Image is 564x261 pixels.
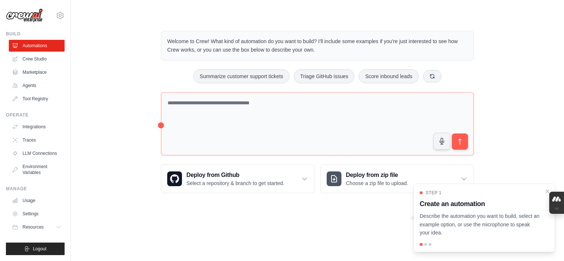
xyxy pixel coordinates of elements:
a: Traces [9,134,65,146]
button: Logout [6,243,65,255]
p: Choose a zip file to upload. [346,180,408,187]
button: Resources [9,221,65,233]
a: Integrations [9,121,65,133]
button: Triage GitHub issues [294,69,354,83]
h3: Deploy from Github [186,171,284,180]
a: Settings [9,208,65,220]
button: Score inbound leads [359,69,419,83]
p: Select a repository & branch to get started. [186,180,284,187]
a: Environment Variables [9,161,65,178]
h3: Deploy from zip file [346,171,408,180]
p: Describe the automation you want to build, select an example option, or use the microphone to spe... [420,212,540,237]
a: Crew Studio [9,53,65,65]
div: Manage [6,186,65,192]
span: Step 1 [426,190,441,196]
div: Build [6,31,65,37]
p: Welcome to Crew! What kind of automation do you want to build? I'll include some examples if you'... [167,37,468,54]
a: Usage [9,195,65,206]
a: Tool Registry [9,93,65,105]
div: Operate [6,112,65,118]
img: Logo [6,8,43,22]
h3: Create an automation [420,199,540,209]
span: Logout [33,246,47,252]
button: Close walkthrough [544,188,550,194]
a: Marketplace [9,66,65,78]
span: Resources [23,224,44,230]
button: Summarize customer support tickets [193,69,289,83]
a: Automations [9,40,65,52]
a: LLM Connections [9,147,65,159]
a: Agents [9,80,65,91]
